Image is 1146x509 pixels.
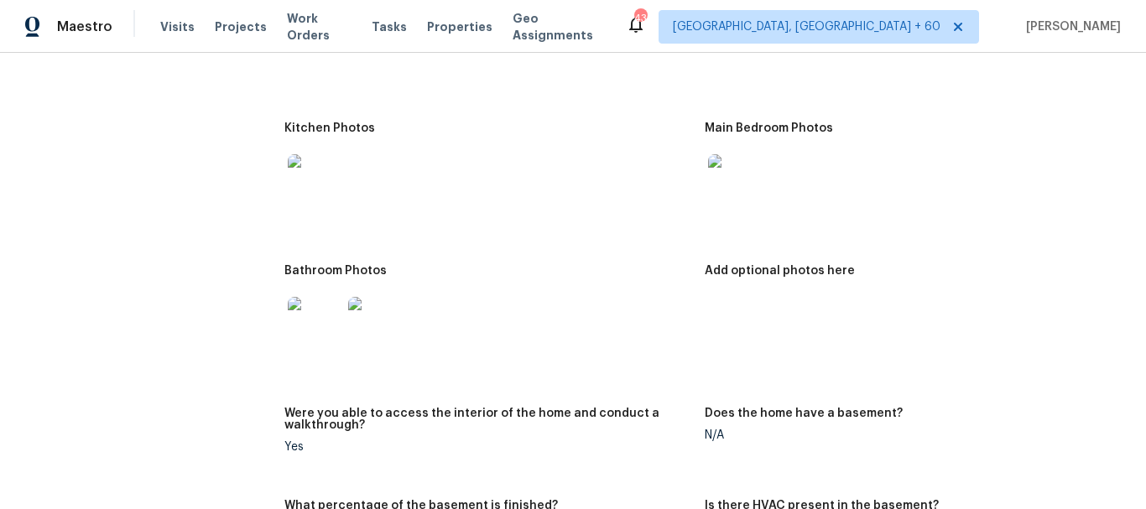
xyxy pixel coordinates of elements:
span: Visits [160,18,195,35]
h5: Were you able to access the interior of the home and conduct a walkthrough? [284,408,692,431]
span: [GEOGRAPHIC_DATA], [GEOGRAPHIC_DATA] + 60 [673,18,940,35]
span: Projects [215,18,267,35]
h5: Does the home have a basement? [705,408,903,419]
span: Work Orders [287,10,352,44]
span: Properties [427,18,492,35]
div: Yes [284,441,692,453]
h5: Add optional photos here [705,265,855,277]
h5: Main Bedroom Photos [705,122,833,134]
span: Tasks [372,21,407,33]
div: N/A [705,429,1112,441]
h5: Bathroom Photos [284,265,387,277]
span: Geo Assignments [513,10,606,44]
h5: Kitchen Photos [284,122,375,134]
span: Maestro [57,18,112,35]
div: 438 [634,10,646,27]
span: [PERSON_NAME] [1019,18,1121,35]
